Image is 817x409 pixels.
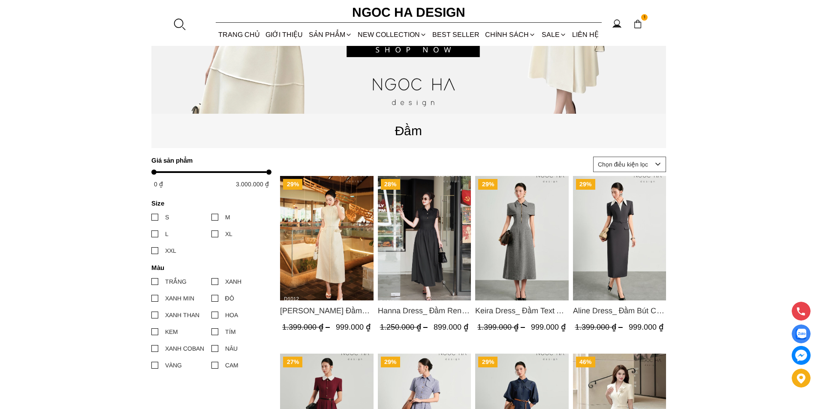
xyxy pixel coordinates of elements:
[151,200,266,207] h4: Size
[344,2,473,23] a: Ngoc Ha Design
[475,305,569,317] a: Link to Keira Dress_ Đầm Text A Khóa Đồng D1016
[280,176,374,300] img: Catherine Dress_ Đầm Ren Đính Hoa Túi Màu Kem D1012
[573,176,666,300] img: Aline Dress_ Đầm Bút Chì Màu Ghi Mix Cổ Trắng D1014
[154,181,163,188] span: 0 ₫
[377,176,471,300] img: Hanna Dress_ Đầm Ren Mix Vải Thô Màu Đen D1011
[569,23,601,46] a: LIÊN HỆ
[475,305,569,317] span: Keira Dress_ Đầm Text A Khóa Đồng D1016
[377,305,471,317] a: Link to Hanna Dress_ Đầm Ren Mix Vải Thô Màu Đen D1011
[380,323,429,331] span: 1.250.000 ₫
[216,23,263,46] a: TRANG CHỦ
[792,324,811,343] a: Display image
[575,323,624,331] span: 1.399.000 ₫
[430,23,482,46] a: BEST SELLER
[151,157,266,164] h4: Giá sản phẩm
[225,294,234,303] div: ĐỎ
[477,323,527,331] span: 1.399.000 ₫
[165,277,187,286] div: TRẮNG
[280,176,374,300] a: Product image - Catherine Dress_ Đầm Ren Đính Hoa Túi Màu Kem D1012
[151,264,266,271] h4: Màu
[355,23,429,46] a: NEW COLLECTION
[377,305,471,317] span: Hanna Dress_ Đầm Ren Mix Vải Thô Màu Đen D1011
[165,229,169,239] div: L
[792,346,811,365] a: messenger
[573,305,666,317] span: Aline Dress_ Đầm Bút Chì Màu Ghi Mix Cổ Trắng D1014
[165,327,178,336] div: KEM
[165,212,169,222] div: S
[225,212,230,222] div: M
[236,181,269,188] span: 3.000.000 ₫
[433,323,468,331] span: 899.000 ₫
[475,176,569,300] img: Keira Dress_ Đầm Text A Khóa Đồng D1016
[539,23,569,46] a: SALE
[282,323,332,331] span: 1.399.000 ₫
[165,310,199,320] div: XANH THAN
[633,19,642,29] img: img-CART-ICON-ksit0nf1
[641,14,648,21] span: 1
[225,277,241,286] div: XANH
[225,229,232,239] div: XL
[165,294,194,303] div: XANH MIN
[573,305,666,317] a: Link to Aline Dress_ Đầm Bút Chì Màu Ghi Mix Cổ Trắng D1014
[482,23,539,46] div: Chính sách
[225,310,238,320] div: HOA
[280,305,374,317] a: Link to Catherine Dress_ Đầm Ren Đính Hoa Túi Màu Kem D1012
[225,327,236,336] div: TÍM
[151,121,666,141] p: Đầm
[165,344,204,353] div: XANH COBAN
[225,361,238,370] div: CAM
[263,23,306,46] a: GIỚI THIỆU
[475,176,569,300] a: Product image - Keira Dress_ Đầm Text A Khóa Đồng D1016
[306,23,355,46] div: SẢN PHẨM
[628,323,663,331] span: 999.000 ₫
[225,344,238,353] div: NÂU
[165,361,182,370] div: VÀNG
[531,323,566,331] span: 999.000 ₫
[336,323,371,331] span: 999.000 ₫
[573,176,666,300] a: Product image - Aline Dress_ Đầm Bút Chì Màu Ghi Mix Cổ Trắng D1014
[165,246,176,255] div: XXL
[280,305,374,317] span: [PERSON_NAME] Đầm Ren Đính Hoa Túi Màu Kem D1012
[796,329,806,339] img: Display image
[377,176,471,300] a: Product image - Hanna Dress_ Đầm Ren Mix Vải Thô Màu Đen D1011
